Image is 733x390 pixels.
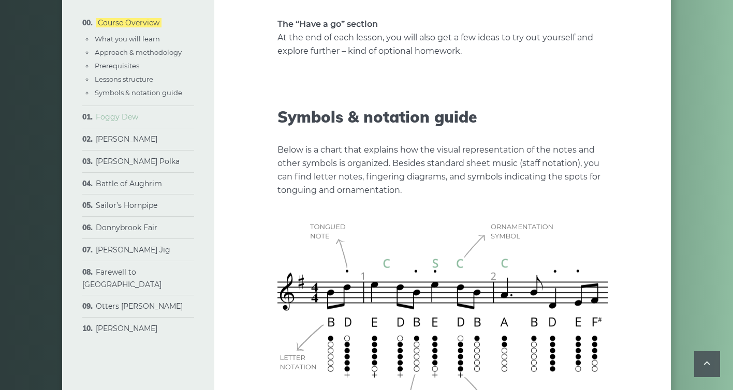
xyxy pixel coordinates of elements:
[96,324,157,333] a: [PERSON_NAME]
[96,302,183,311] a: Otters [PERSON_NAME]
[96,223,157,232] a: Donnybrook Fair
[96,134,157,144] a: [PERSON_NAME]
[96,245,170,254] a: [PERSON_NAME] Jig
[96,201,157,210] a: Sailor’s Hornpipe
[277,108,608,126] h2: Symbols & notation guide
[96,112,138,122] a: Foggy Dew
[277,18,608,58] p: At the end of each lesson, you will also get a few ideas to try out yourself and explore further ...
[95,62,139,70] a: Prerequisites
[95,88,182,97] a: Symbols & notation guide
[96,157,180,166] a: [PERSON_NAME] Polka
[95,48,182,56] a: Approach & methodology
[277,143,608,197] p: Below is a chart that explains how the visual representation of the notes and other symbols is or...
[96,179,162,188] a: Battle of Aughrim
[82,267,162,289] a: Farewell to [GEOGRAPHIC_DATA]
[277,19,378,29] strong: The “Have a go” section
[96,18,162,27] a: Course Overview
[95,35,160,43] a: What you will learn
[95,75,153,83] a: Lessons structure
